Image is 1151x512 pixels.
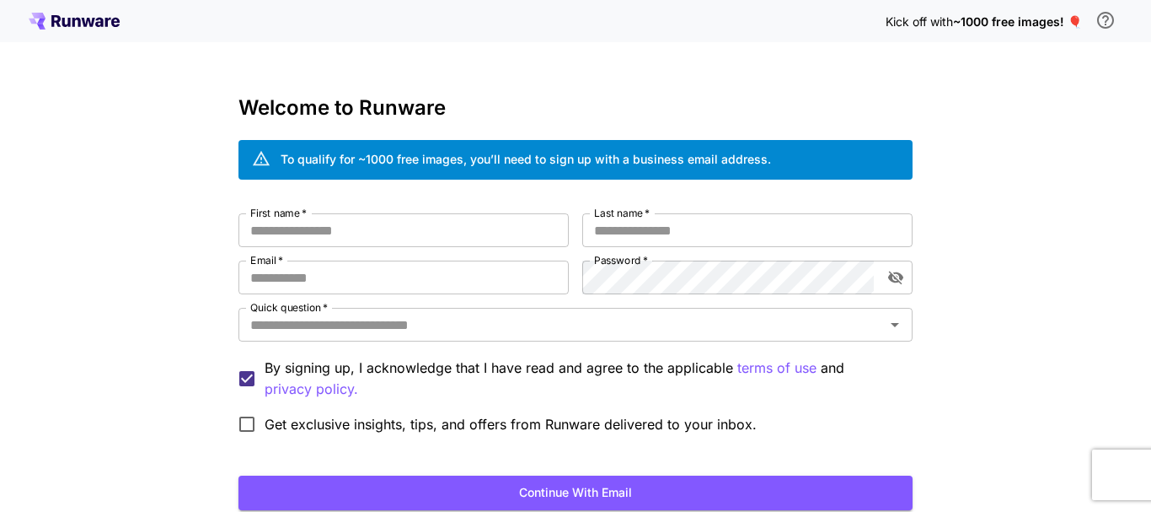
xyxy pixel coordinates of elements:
[594,206,650,220] label: Last name
[737,358,816,379] button: By signing up, I acknowledge that I have read and agree to the applicable and privacy policy.
[265,358,899,400] p: By signing up, I acknowledge that I have read and agree to the applicable and
[281,150,771,168] div: To qualify for ~1000 free images, you’ll need to sign up with a business email address.
[238,476,913,510] button: Continue with email
[737,358,816,379] p: terms of use
[1089,3,1122,37] button: In order to qualify for free credit, you need to sign up with a business email address and click ...
[886,14,953,29] span: Kick off with
[250,206,307,220] label: First name
[238,96,913,120] h3: Welcome to Runware
[881,262,911,293] button: toggle password visibility
[265,379,358,400] p: privacy policy.
[250,300,328,315] label: Quick question
[953,14,1082,29] span: ~1000 free images! 🎈
[265,414,757,434] span: Get exclusive insights, tips, and offers from Runware delivered to your inbox.
[883,313,907,337] button: Open
[594,253,648,267] label: Password
[250,253,283,267] label: Email
[265,379,358,400] button: By signing up, I acknowledge that I have read and agree to the applicable terms of use and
